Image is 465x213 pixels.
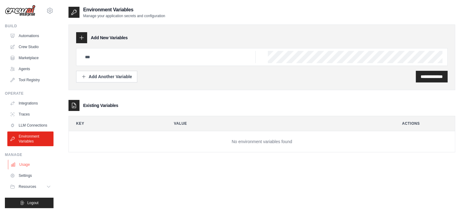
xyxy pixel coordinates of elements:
[7,42,54,52] a: Crew Studio
[5,198,54,208] button: Logout
[7,120,54,130] a: LLM Connections
[7,109,54,119] a: Traces
[7,98,54,108] a: Integrations
[5,152,54,157] div: Manage
[76,71,137,82] button: Add Another Variable
[91,35,128,41] h3: Add New Variables
[167,116,390,131] th: Value
[7,31,54,41] a: Automations
[81,74,132,80] div: Add Another Variable
[5,24,54,29] div: Build
[5,5,35,17] img: Logo
[7,182,54,192] button: Resources
[5,91,54,96] div: Operate
[27,200,39,205] span: Logout
[7,53,54,63] a: Marketplace
[395,116,455,131] th: Actions
[7,171,54,181] a: Settings
[83,6,165,13] h2: Environment Variables
[19,184,36,189] span: Resources
[83,102,118,108] h3: Existing Variables
[7,64,54,74] a: Agents
[7,75,54,85] a: Tool Registry
[69,116,162,131] th: Key
[83,13,165,18] p: Manage your application secrets and configuration
[8,160,54,169] a: Usage
[7,131,54,146] a: Environment Variables
[69,131,455,152] td: No environment variables found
